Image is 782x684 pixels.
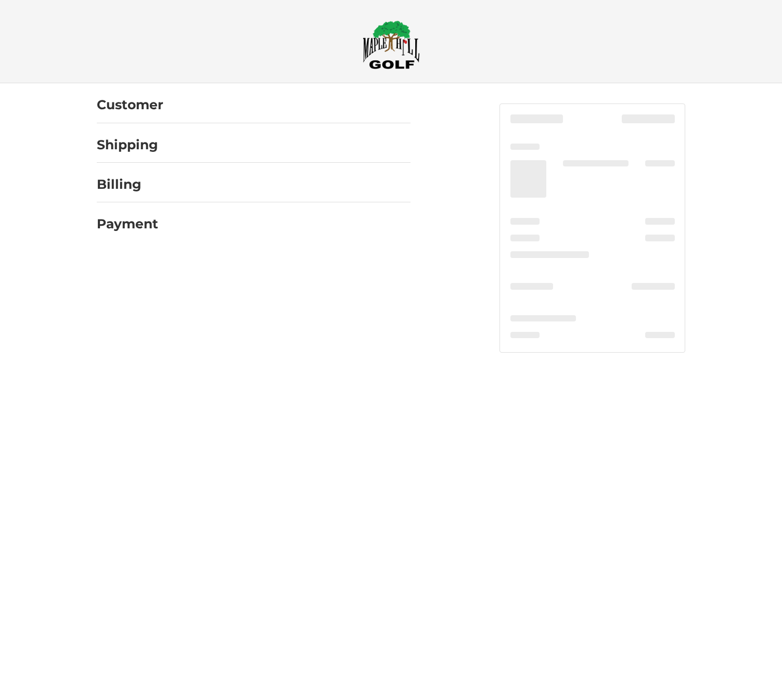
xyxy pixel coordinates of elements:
[10,639,124,674] iframe: Gorgias live chat messenger
[363,20,420,69] img: Maple Hill Golf
[97,176,158,192] h2: Billing
[97,216,158,232] h2: Payment
[97,137,158,153] h2: Shipping
[97,97,163,113] h2: Customer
